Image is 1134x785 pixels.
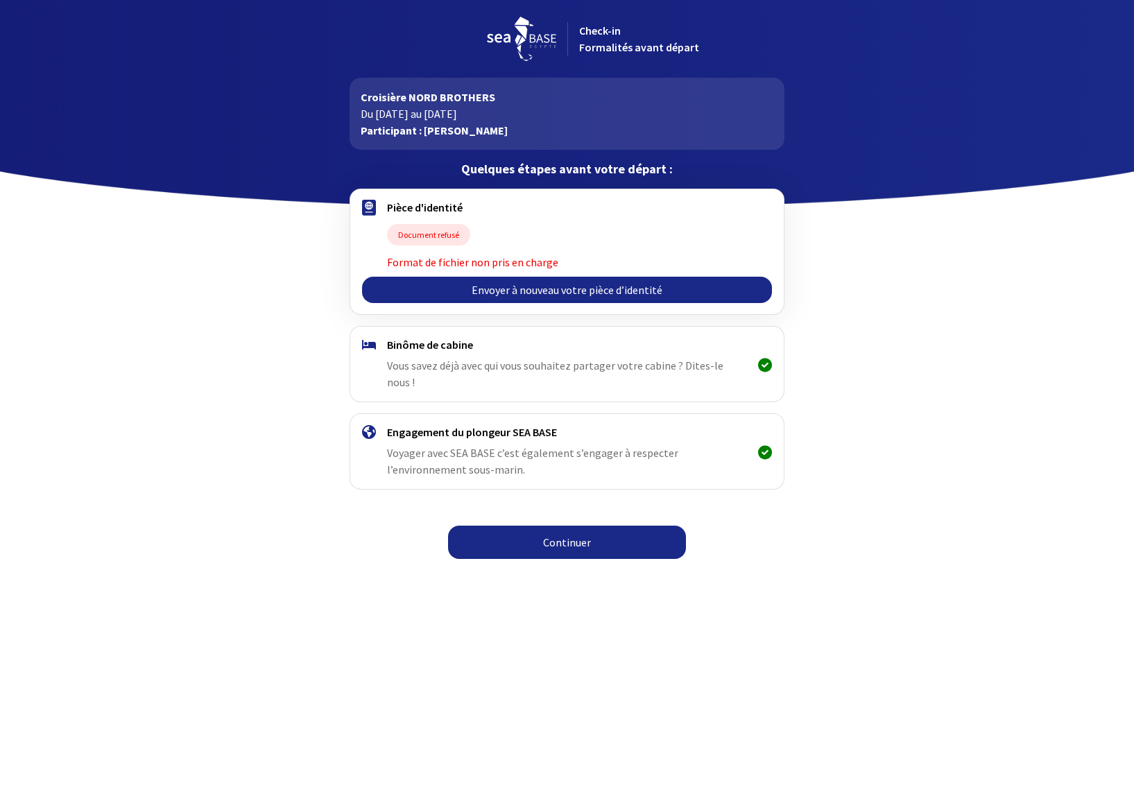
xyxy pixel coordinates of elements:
[361,122,773,139] p: Participant : [PERSON_NAME]
[387,446,678,476] span: Voyager avec SEA BASE c’est également s’engager à respecter l’environnement sous-marin.
[361,89,773,105] p: Croisière NORD BROTHERS
[387,338,747,352] h4: Binôme de cabine
[350,161,784,178] p: Quelques étapes avant votre départ :
[448,526,686,559] a: Continuer
[387,254,747,270] p: Format de fichier non pris en charge
[362,200,376,216] img: passport.svg
[387,200,747,214] h4: Pièce d'identité
[362,425,376,439] img: engagement.svg
[361,105,773,122] p: Du [DATE] au [DATE]
[387,359,723,389] span: Vous savez déjà avec qui vous souhaitez partager votre cabine ? Dites-le nous !
[387,224,470,245] span: Document refusé
[387,425,747,439] h4: Engagement du plongeur SEA BASE
[362,340,376,350] img: binome.svg
[579,24,699,54] span: Check-in Formalités avant départ
[362,277,772,303] a: Envoyer à nouveau votre pièce d’identité
[487,17,556,61] img: logo_seabase.svg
